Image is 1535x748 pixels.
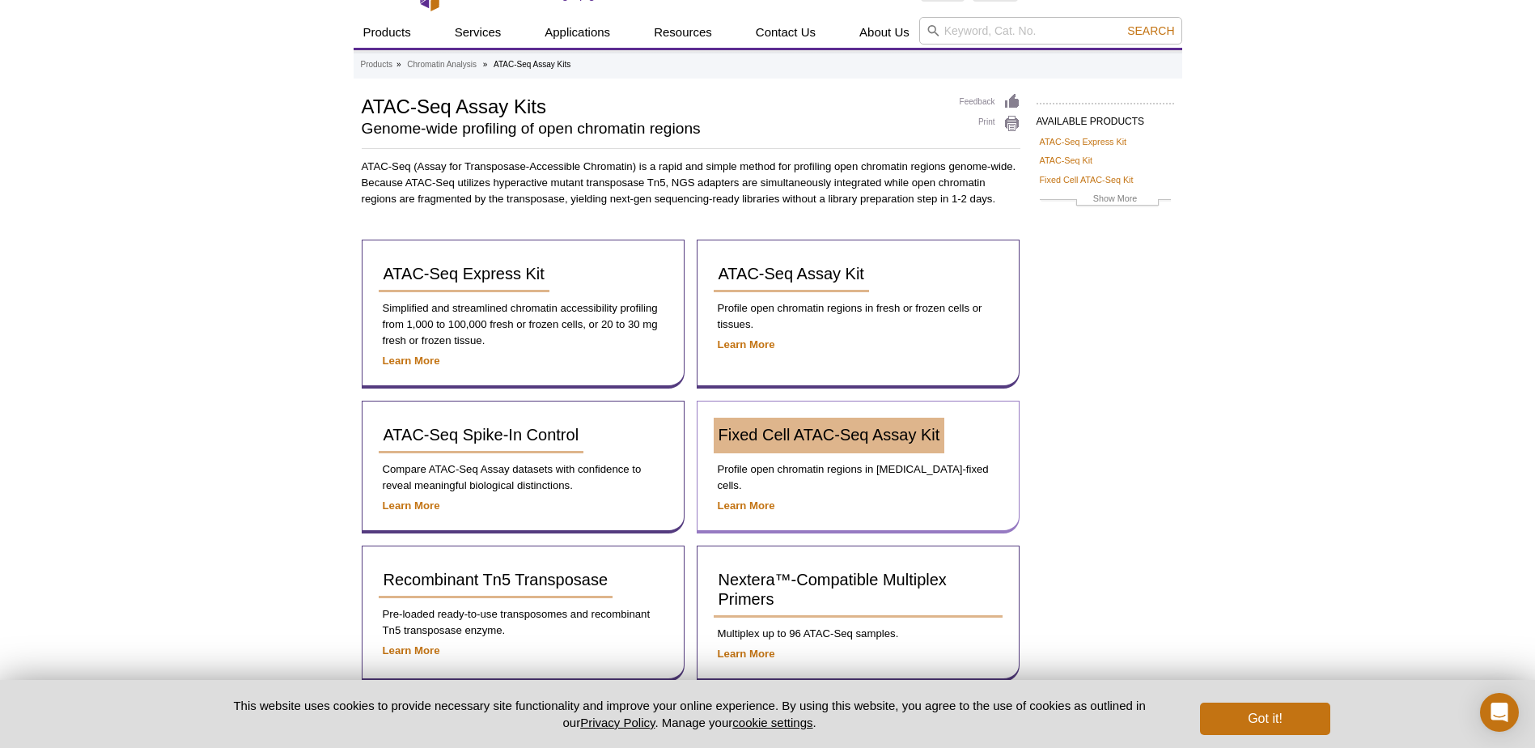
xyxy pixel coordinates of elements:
[379,300,668,349] p: Simplified and streamlined chromatin accessibility profiling from 1,000 to 100,000 fresh or froze...
[494,60,570,69] li: ATAC-Seq Assay Kits
[445,17,511,48] a: Services
[714,418,945,453] a: Fixed Cell ATAC-Seq Assay Kit
[361,57,392,72] a: Products
[407,57,477,72] a: Chromatin Analysis
[1122,23,1179,38] button: Search
[383,499,440,512] a: Learn More
[714,563,1003,618] a: Nextera™-Compatible Multiplex Primers
[714,257,869,292] a: ATAC-Seq Assay Kit
[1480,693,1519,732] div: Open Intercom Messenger
[1037,103,1174,132] h2: AVAILABLE PRODUCTS
[379,257,549,292] a: ATAC-Seq Express Kit
[1127,24,1174,37] span: Search
[960,93,1020,111] a: Feedback
[379,418,584,453] a: ATAC-Seq Spike-In Control
[719,426,940,444] span: Fixed Cell ATAC-Seq Assay Kit
[746,17,825,48] a: Contact Us
[1200,703,1329,735] button: Got it!
[379,461,668,494] p: Compare ATAC-Seq Assay datasets with confidence to reveal meaningful biological distinctions.
[384,426,579,444] span: ATAC-Seq Spike-In Control
[719,265,864,283] span: ATAC-Seq Assay Kit
[383,644,440,657] a: Learn More
[383,355,440,367] a: Learn More
[1040,172,1134,187] a: Fixed Cell ATAC-Seq Kit
[1040,153,1093,168] a: ATAC-Seq Kit
[1040,191,1171,210] a: Show More
[644,17,722,48] a: Resources
[919,17,1182,45] input: Keyword, Cat. No.
[732,716,812,729] button: cookie settings
[354,17,421,48] a: Products
[1040,134,1127,149] a: ATAC-Seq Express Kit
[396,60,401,69] li: »
[580,716,655,729] a: Privacy Policy
[379,563,613,598] a: Recombinant Tn5 Transposase
[714,461,1003,494] p: Profile open chromatin regions in [MEDICAL_DATA]-fixed cells.
[960,115,1020,133] a: Print
[535,17,620,48] a: Applications
[714,626,1003,642] p: Multiplex up to 96 ATAC-Seq samples.
[718,499,775,512] a: Learn More
[714,300,1003,333] p: Profile open chromatin regions in fresh or frozen cells or tissues.
[850,17,919,48] a: About Us
[384,265,545,283] span: ATAC-Seq Express Kit
[362,159,1020,207] p: ATAC-Seq (Assay for Transposase-Accessible Chromatin) is a rapid and simple method for profiling ...
[362,93,943,117] h1: ATAC-Seq Assay Kits
[718,338,775,351] a: Learn More
[718,648,775,660] a: Learn More
[384,571,608,589] span: Recombinant Tn5 Transposase
[379,606,668,639] p: Pre-loaded ready-to-use transposomes and recombinant Tn5 transposase enzyme.
[719,571,947,608] span: Nextera™-Compatible Multiplex Primers
[483,60,488,69] li: »
[206,697,1174,731] p: This website uses cookies to provide necessary site functionality and improve your online experie...
[362,121,943,136] h2: Genome-wide profiling of open chromatin regions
